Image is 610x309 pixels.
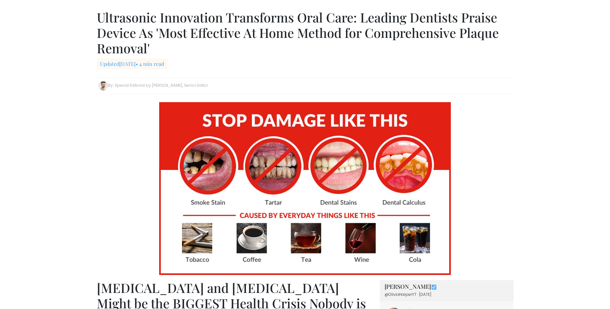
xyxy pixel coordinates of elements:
[97,9,499,57] b: Ultrasonic Innovation Transforms Oral Care: Leading Dentists Praise Device As 'Most Effective At ...
[159,102,451,275] img: producta1.jpg
[385,292,431,297] span: @OliviaHarperYT · [DATE]
[98,81,108,91] img: Image
[97,77,514,94] div: By: Special Editorial by [PERSON_NAME], Senior Editor
[385,283,509,290] h3: [PERSON_NAME]
[97,58,167,69] span: Updated [DATE] • 4 min read
[431,284,437,290] img: Image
